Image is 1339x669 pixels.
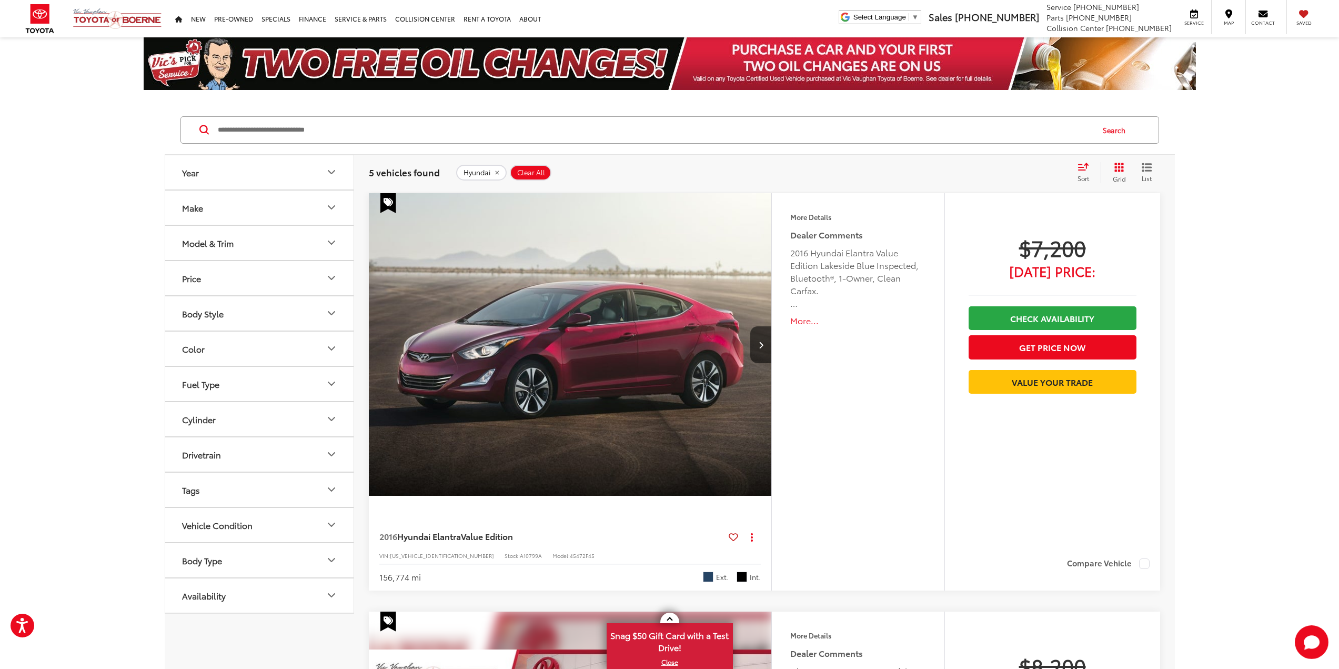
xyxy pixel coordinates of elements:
div: Vehicle Condition [182,520,253,530]
button: Body StyleBody Style [165,296,355,331]
a: 2016Hyundai ElantraValue Edition [379,531,725,542]
button: Body TypeBody Type [165,543,355,577]
img: Two Free Oil Change Vic Vaughan Toyota of Boerne Boerne TX [144,37,1196,90]
span: Grid [1113,174,1126,183]
button: MakeMake [165,191,355,225]
span: Int. [750,572,761,582]
button: Model & TrimModel & Trim [165,226,355,260]
div: Model & Trim [325,236,338,249]
svg: Start Chat [1295,625,1328,659]
span: Stock: [505,552,520,560]
div: Model & Trim [182,238,234,248]
a: 2016 Hyundai Elantra Value Edition2016 Hyundai Elantra Value Edition2016 Hyundai Elantra Value Ed... [368,193,773,496]
div: Vehicle Condition [325,518,338,531]
div: Body Style [325,307,338,319]
div: Body Type [325,554,338,566]
span: $7,200 [969,234,1136,261]
h5: Dealer Comments [790,647,925,660]
h4: More Details [790,632,925,639]
button: Fuel TypeFuel Type [165,367,355,401]
span: [DATE] Price: [969,266,1136,276]
span: Clear All [517,168,545,177]
button: YearYear [165,155,355,189]
button: PricePrice [165,261,355,295]
div: Make [325,201,338,214]
button: Grid View [1101,162,1134,183]
span: Map [1217,19,1240,26]
label: Compare Vehicle [1067,558,1150,569]
span: Saved [1292,19,1315,26]
span: Service [1182,19,1206,26]
span: Lakeside Blue [703,572,713,582]
div: Fuel Type [182,379,219,389]
div: Body Style [182,308,224,318]
div: Drivetrain [325,448,338,461]
span: Parts [1046,12,1064,23]
button: Vehicle ConditionVehicle Condition [165,508,355,542]
button: CylinderCylinder [165,402,355,436]
span: ▼ [912,13,919,21]
span: Black [737,572,747,582]
div: Make [182,203,203,213]
span: Contact [1251,19,1275,26]
span: Special [380,193,396,213]
button: TagsTags [165,473,355,507]
button: Search [1093,117,1141,143]
button: ColorColor [165,332,355,366]
img: Vic Vaughan Toyota of Boerne [73,8,162,29]
span: [PHONE_NUMBER] [1073,2,1139,12]
span: 2016 [379,530,397,542]
div: 156,774 mi [379,571,421,583]
span: Hyundai Elantra [397,530,461,542]
span: Hyundai [464,168,490,177]
button: Get Price Now [969,335,1136,359]
div: Color [182,344,205,354]
span: [PHONE_NUMBER] [955,10,1039,24]
span: Service [1046,2,1071,12]
input: Search by Make, Model, or Keyword [217,117,1093,143]
button: List View [1134,162,1160,183]
div: Fuel Type [325,377,338,390]
span: List [1142,174,1152,183]
a: Select Language​ [853,13,919,21]
div: Price [325,272,338,284]
div: Year [182,167,199,177]
span: 45472F45 [570,552,595,560]
a: Value Your Trade [969,370,1136,394]
span: Special [380,612,396,632]
button: Toggle Chat Window [1295,625,1328,659]
a: Check Availability [969,306,1136,330]
span: Snag $50 Gift Card with a Test Drive! [608,624,732,656]
span: dropdown dots [751,533,753,541]
button: Actions [742,527,761,546]
div: Year [325,166,338,178]
span: 5 vehicles found [369,166,440,178]
span: A10799A [520,552,542,560]
button: Clear All [510,165,551,181]
img: 2016 Hyundai Elantra Value Edition [368,193,773,497]
span: VIN: [379,552,390,560]
span: Sales [929,10,952,24]
div: 2016 Hyundai Elantra Value Edition 0 [368,193,773,496]
span: Model: [552,552,570,560]
button: AvailabilityAvailability [165,578,355,613]
span: Select Language [853,13,906,21]
span: Sort [1078,174,1089,183]
button: remove Hyundai [456,165,507,181]
button: More... [790,315,925,327]
span: [US_VEHICLE_IDENTIFICATION_NUMBER] [390,552,494,560]
span: [PHONE_NUMBER] [1066,12,1132,23]
h5: Dealer Comments [790,228,925,241]
div: Availability [182,591,226,601]
span: Value Edition [461,530,513,542]
div: Cylinder [182,414,216,424]
button: DrivetrainDrivetrain [165,437,355,472]
span: [PHONE_NUMBER] [1106,23,1172,33]
span: Ext. [716,572,729,582]
button: Select sort value [1072,162,1101,183]
div: Body Type [182,555,222,565]
div: Availability [325,589,338,602]
div: 2016 Hyundai Elantra Value Edition Lakeside Blue Inspected, Bluetooth®, 1-Owner, Clean Carfax. Re... [790,246,925,309]
div: Tags [182,485,200,495]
